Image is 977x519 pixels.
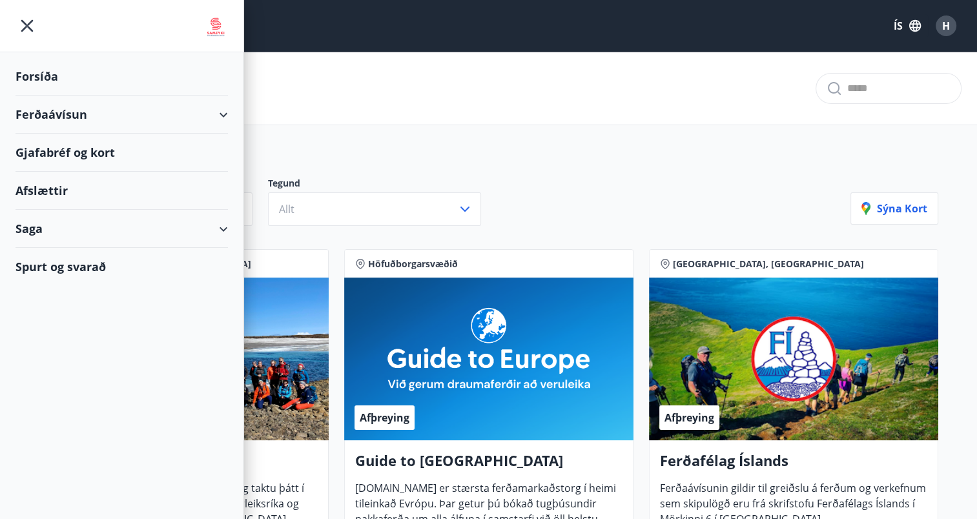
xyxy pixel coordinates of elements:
button: ÍS [887,14,928,37]
span: H [942,19,950,33]
span: Afþreying [664,411,714,425]
button: H [931,10,962,41]
span: Höfuðborgarsvæðið [368,258,458,270]
span: Afþreying [360,411,409,425]
p: Sýna kort [861,201,927,216]
button: menu [15,14,39,37]
div: Gjafabréf og kort [15,134,228,172]
div: Spurt og svarað [15,248,228,285]
h4: Guide to [GEOGRAPHIC_DATA] [355,451,622,480]
h4: Ferðafélag Íslands [660,451,927,480]
span: Allt [279,202,294,216]
div: Saga [15,210,228,248]
div: Ferðaávísun [15,96,228,134]
div: Forsíða [15,57,228,96]
button: Allt [268,192,481,226]
button: Sýna kort [850,192,938,225]
div: Afslættir [15,172,228,210]
span: [GEOGRAPHIC_DATA], [GEOGRAPHIC_DATA] [673,258,864,270]
img: union_logo [203,14,228,40]
p: Tegund [268,177,497,192]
